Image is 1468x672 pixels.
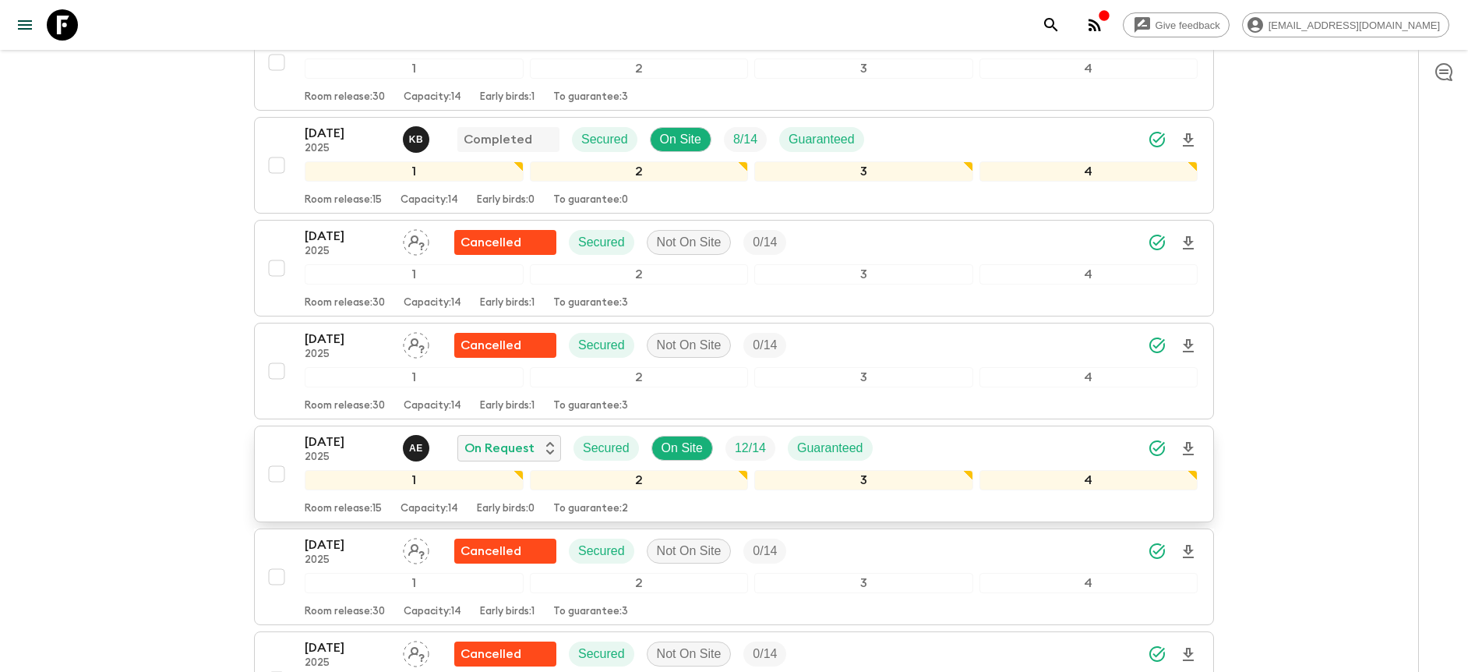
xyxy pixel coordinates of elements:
div: 3 [754,470,973,490]
div: [EMAIL_ADDRESS][DOMAIN_NAME] [1242,12,1449,37]
p: To guarantee: 3 [553,400,628,412]
p: Room release: 30 [305,297,385,309]
p: 12 / 14 [735,439,766,458]
div: Flash Pack cancellation [454,642,556,667]
svg: Synced Successfully [1148,130,1166,149]
svg: Download Onboarding [1179,543,1198,561]
svg: Synced Successfully [1148,645,1166,663]
span: Kamil Babac [403,131,432,143]
p: [DATE] [305,433,390,451]
p: Guaranteed [797,439,863,458]
p: Capacity: 14 [401,194,458,207]
p: To guarantee: 3 [553,297,628,309]
p: [DATE] [305,124,390,143]
p: [DATE] [305,638,390,657]
div: Not On Site [647,230,732,255]
p: Secured [583,439,630,458]
svg: Synced Successfully [1148,542,1166,561]
div: Not On Site [647,333,732,358]
svg: Download Onboarding [1179,440,1198,458]
p: Room release: 15 [305,194,382,207]
p: 2025 [305,451,390,464]
button: [DATE]2025Assign pack leaderFlash Pack cancellationSecuredNot On SiteTrip Fill1234Room release:30... [254,529,1214,625]
button: [DATE]2025Assign pack leaderFlash Pack cancellationSecuredNot On SiteTrip Fill1234Room release:30... [254,220,1214,317]
p: Early birds: 1 [480,606,535,618]
p: [DATE] [305,330,390,348]
p: 2025 [305,657,390,670]
p: 2025 [305,348,390,361]
p: To guarantee: 0 [553,194,628,207]
div: 1 [305,470,524,490]
div: On Site [651,436,713,461]
p: 2025 [305,143,390,155]
div: 2 [530,58,749,79]
div: 3 [754,367,973,387]
p: Secured [578,645,625,663]
div: Flash Pack cancellation [454,333,556,358]
p: Room release: 15 [305,503,382,515]
p: 0 / 14 [753,645,777,663]
div: 1 [305,367,524,387]
div: Secured [569,230,634,255]
p: Secured [578,542,625,561]
p: To guarantee: 2 [553,503,628,515]
button: [DATE]2025Assign pack leaderFlash Pack cancellationSecuredNot On SiteTrip Fill1234Room release:30... [254,323,1214,419]
svg: Download Onboarding [1179,337,1198,355]
div: Not On Site [647,642,732,667]
p: 2025 [305,554,390,567]
p: Capacity: 14 [404,400,461,412]
div: Secured [569,333,634,358]
span: Assign pack leader [403,234,429,246]
p: Capacity: 14 [404,606,461,618]
div: 4 [979,367,1198,387]
p: Not On Site [657,233,722,252]
p: Cancelled [461,233,521,252]
p: Cancelled [461,645,521,663]
p: Capacity: 14 [404,297,461,309]
p: Early birds: 1 [480,400,535,412]
p: [DATE] [305,227,390,246]
div: 2 [530,264,749,285]
p: [DATE] [305,536,390,554]
p: To guarantee: 3 [553,91,628,104]
p: A E [409,442,423,454]
div: 1 [305,573,524,593]
p: Not On Site [657,336,722,355]
div: On Site [650,127,711,152]
div: Trip Fill [743,642,786,667]
div: 2 [530,470,749,490]
div: Flash Pack cancellation [454,230,556,255]
div: 3 [754,264,973,285]
p: Room release: 30 [305,400,385,412]
p: Room release: 30 [305,606,385,618]
div: 3 [754,161,973,182]
p: Cancelled [461,542,521,561]
p: Room release: 30 [305,91,385,104]
div: 3 [754,58,973,79]
div: 2 [530,573,749,593]
p: On Site [660,130,701,149]
div: 4 [979,161,1198,182]
p: To guarantee: 3 [553,606,628,618]
p: Not On Site [657,542,722,561]
p: Secured [581,130,628,149]
div: Trip Fill [724,127,767,152]
p: Guaranteed [789,130,855,149]
svg: Download Onboarding [1179,131,1198,150]
button: [DATE]2025Alp Edward WatmoughOn RequestSecuredOn SiteTrip FillGuaranteed1234Room release:15Capaci... [254,426,1214,522]
span: Alp Edward Watmough [403,440,432,452]
p: Capacity: 14 [401,503,458,515]
div: Secured [572,127,637,152]
div: 1 [305,161,524,182]
p: 0 / 14 [753,542,777,561]
button: menu [9,9,41,41]
p: Early birds: 1 [480,297,535,309]
p: Secured [578,336,625,355]
span: Assign pack leader [403,543,429,555]
svg: Synced Successfully [1148,439,1166,458]
p: 0 / 14 [753,233,777,252]
div: 3 [754,573,973,593]
svg: Synced Successfully [1148,233,1166,252]
p: 0 / 14 [753,336,777,355]
div: Secured [569,539,634,564]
